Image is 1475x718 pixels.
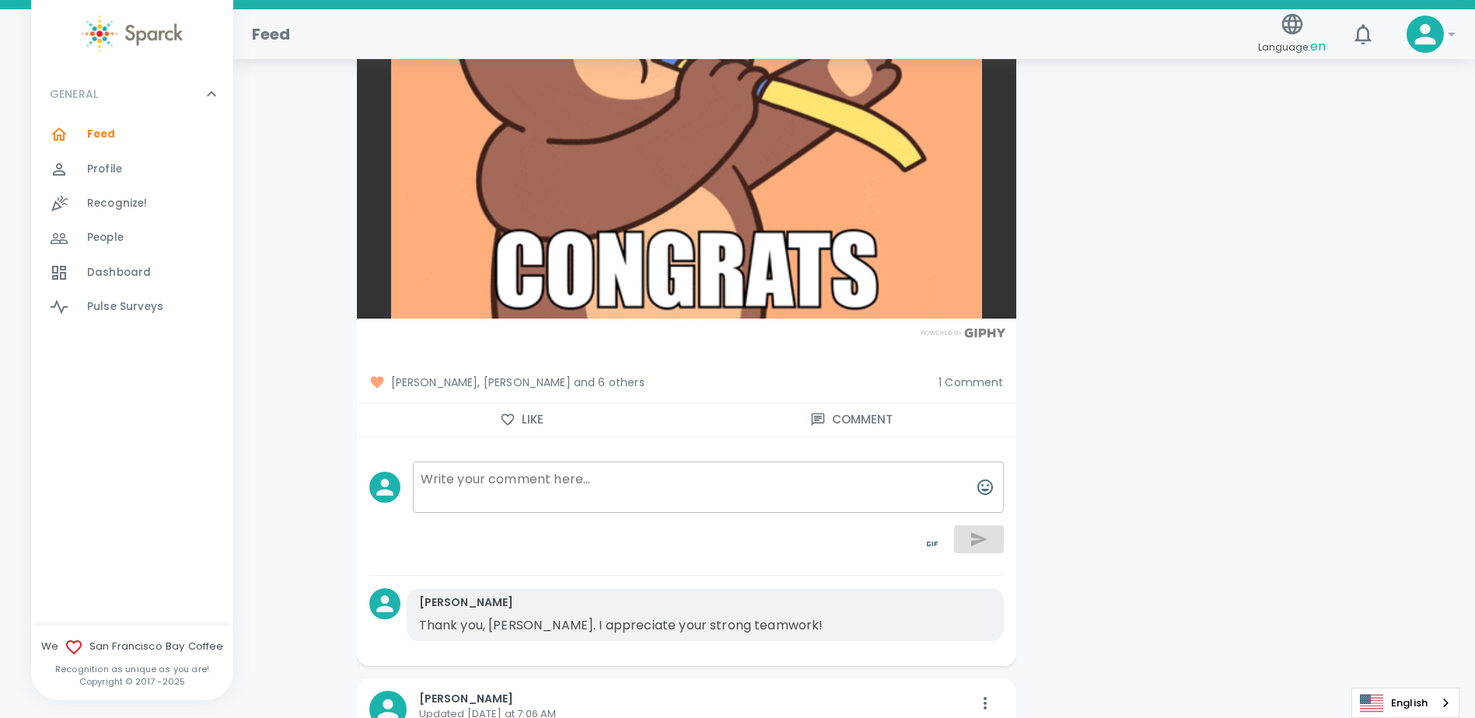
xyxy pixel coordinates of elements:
aside: Language selected: English [1351,688,1459,718]
img: Sparck logo [82,16,183,52]
p: [PERSON_NAME] [419,594,514,610]
button: Language:en [1252,7,1332,62]
p: [PERSON_NAME] [419,691,973,706]
button: toggle password visibility [914,525,951,563]
span: People [87,230,124,246]
a: Profile [31,152,233,186]
span: Dashboard [87,265,151,281]
img: Powered by GIPHY [917,328,1010,338]
p: Thank you, [PERSON_NAME]. I appreciate your strong teamwork! [419,616,886,635]
button: Comment [687,403,1016,436]
div: Language [1351,688,1459,718]
p: Recognition as unique as you are! [31,663,233,675]
a: Pulse Surveys [31,290,233,324]
a: Feed [31,117,233,152]
a: People [31,221,233,255]
span: 1 Comment [938,375,1003,390]
a: Recognize! [31,186,233,221]
span: Profile [87,162,122,177]
button: Like [357,403,687,436]
a: Sparck logo [31,16,233,52]
span: Recognize! [87,196,148,211]
span: We San Francisco Bay Coffee [31,638,233,657]
div: GENERAL [31,117,233,330]
span: Language: [1258,37,1326,58]
a: English [1352,688,1459,717]
div: GENERAL [31,71,233,117]
span: [PERSON_NAME], [PERSON_NAME] and 6 others [369,375,927,390]
p: Copyright © 2017 - 2025 [31,675,233,688]
span: Pulse Surveys [87,299,163,315]
p: GENERAL [50,86,98,102]
a: Dashboard [31,256,233,290]
h1: Feed [252,22,291,47]
span: Feed [87,127,116,142]
span: en [1310,37,1326,55]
